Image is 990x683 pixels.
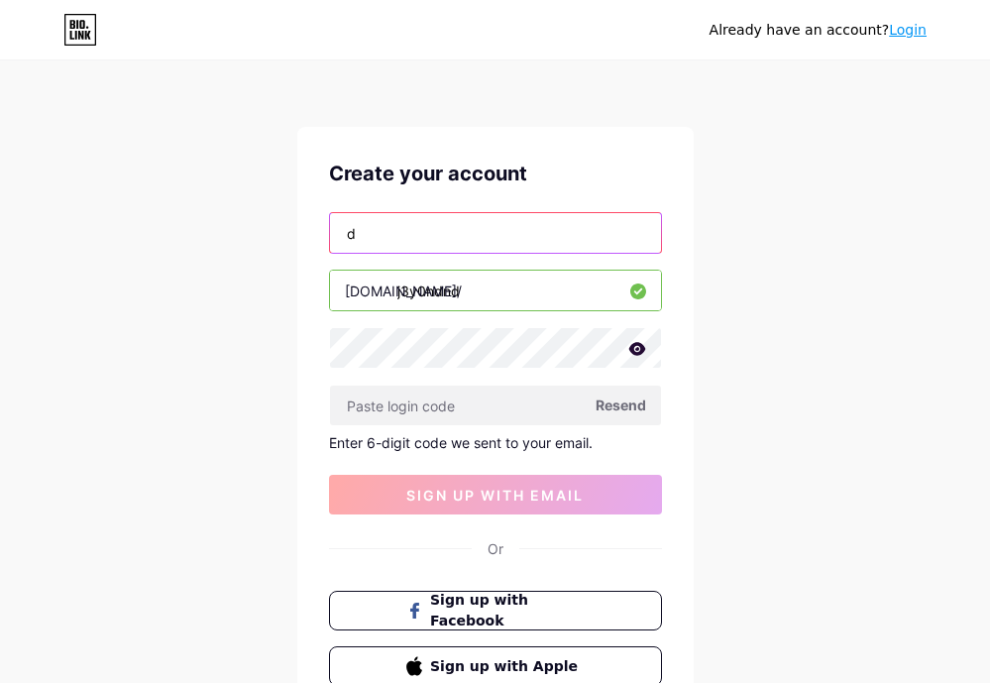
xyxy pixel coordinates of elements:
button: sign up with email [329,475,662,514]
a: Login [889,22,927,38]
div: [DOMAIN_NAME]/ [345,281,462,301]
span: Sign up with Facebook [430,590,584,631]
div: Already have an account? [710,20,927,41]
div: Create your account [329,159,662,188]
input: Paste login code [330,386,661,425]
div: Enter 6-digit code we sent to your email. [329,434,662,451]
span: Sign up with Apple [430,656,584,677]
input: username [330,271,661,310]
span: sign up with email [406,487,584,504]
button: Sign up with Facebook [329,591,662,630]
span: Resend [596,395,646,415]
input: Email [330,213,661,253]
div: Or [488,538,503,559]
